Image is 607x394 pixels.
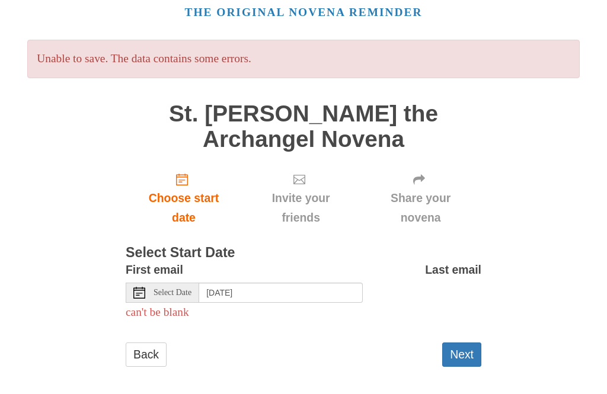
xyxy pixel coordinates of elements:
div: Click "Next" to confirm your start date first. [242,164,360,235]
span: can't be blank [126,306,189,319]
h3: Select Start Date [126,246,481,261]
button: Next [442,343,481,367]
span: Select Date [154,289,191,297]
span: Choose start date [138,189,230,228]
label: Last email [425,261,481,280]
span: Invite your friends [254,189,348,228]
h1: St. [PERSON_NAME] the Archangel Novena [126,102,481,152]
p: Unable to save. The data contains some errors. [27,40,579,79]
div: Click "Next" to confirm your start date first. [360,164,481,235]
a: The original novena reminder [185,7,423,19]
span: Share your novena [372,189,469,228]
label: First email [126,261,183,280]
a: Choose start date [126,164,242,235]
a: Back [126,343,167,367]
